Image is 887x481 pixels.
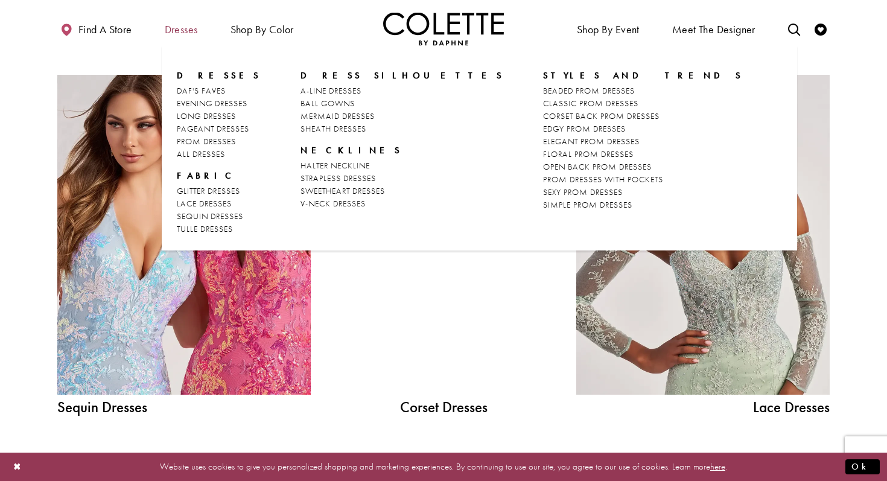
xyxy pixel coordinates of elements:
[177,170,237,182] span: FABRIC
[300,173,376,183] span: STRAPLESS DRESSES
[669,12,758,45] a: Meet the designer
[177,123,261,135] a: PAGEANT DRESSES
[177,223,233,234] span: TULLE DRESSES
[300,97,504,110] a: BALL GOWNS
[177,110,261,123] a: LONG DRESSES
[710,460,725,473] a: here
[543,97,743,110] a: CLASSIC PROM DRESSES
[177,223,261,235] a: TULLE DRESSES
[177,97,261,110] a: EVENING DRESSES
[543,85,635,96] span: BEADED PROM DRESSES
[543,161,652,172] span: OPEN BACK PROM DRESSES
[300,185,504,197] a: SWEETHEART DRESSES
[177,148,261,161] a: ALL DRESSES
[543,98,638,109] span: CLASSIC PROM DRESSES
[672,24,755,36] span: Meet the designer
[543,186,743,199] a: SEXY PROM DRESSES
[227,12,297,45] span: Shop by color
[300,123,504,135] a: SHEATH DRESSES
[177,198,232,209] span: LACE DRESSES
[300,98,355,109] span: BALL GOWNS
[543,123,743,135] a: EDGY PROM DRESSES
[7,456,28,477] button: Close Dialog
[177,170,261,182] span: FABRIC
[543,148,743,161] a: FLORAL PROM DRESSES
[300,84,504,97] a: A-LINE DRESSES
[177,98,247,109] span: EVENING DRESSES
[812,12,830,45] a: Check Wishlist
[543,161,743,173] a: OPEN BACK PROM DRESSES
[543,199,743,211] a: SIMPLE PROM DRESSES
[383,12,504,45] a: Visit Home Page
[78,24,132,36] span: Find a store
[177,69,261,81] span: Dresses
[300,159,504,172] a: HALTER NECKLINE
[300,172,504,185] a: STRAPLESS DRESSES
[845,459,880,474] button: Submit Dialog
[543,135,743,148] a: ELEGANT PROM DRESSES
[576,400,830,415] span: Lace Dresses
[383,12,504,45] img: Colette by Daphne
[87,459,800,475] p: Website uses cookies to give you personalized shopping and marketing experiences. By continuing t...
[300,144,504,156] span: NECKLINES
[230,24,294,36] span: Shop by color
[177,210,261,223] a: SEQUIN DRESSES
[543,148,634,159] span: FLORAL PROM DRESSES
[300,197,504,210] a: V-NECK DRESSES
[785,12,803,45] a: Toggle search
[543,173,743,186] a: PROM DRESSES WITH POCKETS
[543,84,743,97] a: BEADED PROM DRESSES
[543,110,743,123] a: CORSET BACK PROM DRESSES
[543,69,743,81] span: STYLES AND TRENDS
[300,185,385,196] span: SWEETHEART DRESSES
[300,160,370,171] span: HALTER NECKLINE
[57,400,311,415] span: Sequin Dresses
[177,123,249,134] span: PAGEANT DRESSES
[300,69,504,81] span: DRESS SILHOUETTES
[177,148,225,159] span: ALL DRESSES
[577,24,640,36] span: Shop By Event
[543,136,640,147] span: ELEGANT PROM DRESSES
[177,185,240,196] span: GLITTER DRESSES
[543,123,626,134] span: EDGY PROM DRESSES
[165,24,198,36] span: Dresses
[300,85,361,96] span: A-LINE DRESSES
[177,185,261,197] a: GLITTER DRESSES
[543,174,663,185] span: PROM DRESSES WITH POCKETS
[177,211,243,221] span: SEQUIN DRESSES
[162,12,201,45] span: Dresses
[300,123,366,134] span: SHEATH DRESSES
[57,12,135,45] a: Find a store
[300,110,375,121] span: MERMAID DRESSES
[574,12,643,45] span: Shop By Event
[300,110,504,123] a: MERMAID DRESSES
[177,85,226,96] span: DAF'S FAVES
[543,186,623,197] span: SEXY PROM DRESSES
[300,144,402,156] span: NECKLINES
[177,135,261,148] a: PROM DRESSES
[300,198,366,209] span: V-NECK DRESSES
[177,84,261,97] a: DAF'S FAVES
[177,110,236,121] span: LONG DRESSES
[177,136,236,147] span: PROM DRESSES
[57,75,311,395] a: Sequin Dresses Related Link
[177,197,261,210] a: LACE DRESSES
[543,110,660,121] span: CORSET BACK PROM DRESSES
[353,400,534,415] a: Corset Dresses
[543,199,632,210] span: SIMPLE PROM DRESSES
